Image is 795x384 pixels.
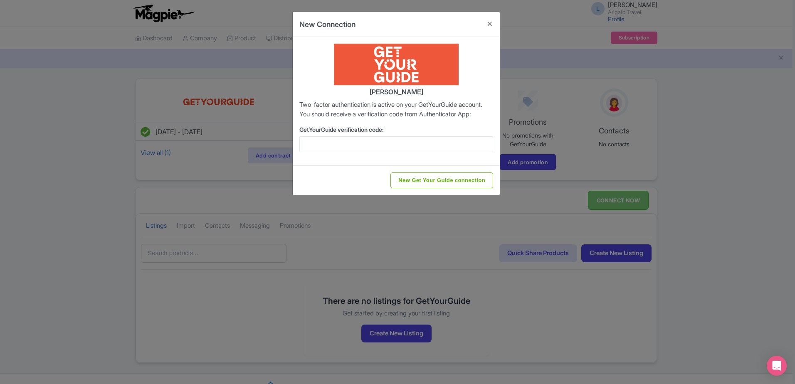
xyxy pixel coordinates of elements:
input: New Get Your Guide connection [390,172,493,188]
h4: [PERSON_NAME] [299,89,493,96]
span: GetYourGuide verification code: [299,126,384,133]
button: Close [480,12,500,36]
p: Two-factor authentication is active on your GetYourGuide account. You should receive a verificati... [299,100,493,119]
div: Open Intercom Messenger [767,356,787,376]
img: get_your_guide-7e38668e3d2e402e10b01a42601023d1.png [334,44,459,85]
h4: New Connection [299,19,356,30]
